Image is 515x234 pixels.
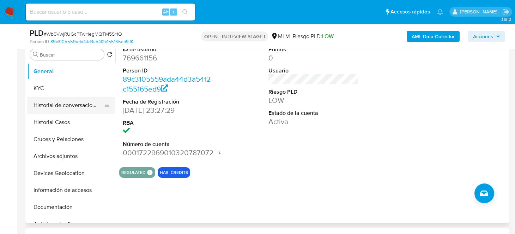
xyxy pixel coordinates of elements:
p: brenda.morenoreyes@mercadolibre.com.mx [460,8,500,15]
dt: Fecha de Registración [123,98,213,106]
dt: Person ID [123,67,213,75]
span: # Wb9VwjRUGcPTwHegMQTM5SHO [44,30,122,37]
button: Documentación [27,199,115,216]
dt: RBA [123,119,213,127]
dd: 769661156 [123,53,213,63]
input: Buscar [40,52,101,58]
span: s [172,8,175,15]
button: General [27,63,115,80]
dt: Número de cuenta [123,140,213,148]
span: Riesgo PLD: [293,33,334,40]
dt: Riesgo PLD [268,88,358,96]
button: Archivos adjuntos [27,148,115,165]
span: Alt [163,8,169,15]
b: PLD [30,27,44,39]
a: Notificaciones [437,9,443,15]
button: Volver al orden por defecto [107,52,113,59]
button: Anticipos de dinero [27,216,115,233]
span: LOW [322,32,334,40]
dd: 0001722969010320787072 [123,148,213,158]
button: Devices Geolocation [27,165,115,182]
dt: ID de usuario [123,46,213,53]
p: OPEN - IN REVIEW STAGE I [201,31,268,41]
dt: Estado de la cuenta [268,109,358,117]
button: AML Data Collector [407,31,460,42]
dd: LOW [268,95,358,105]
a: 89c3105559ada44d3a54f2c155165ed9 [123,74,211,94]
a: Salir [502,8,510,16]
b: Person ID [30,39,49,45]
button: KYC [27,80,115,97]
input: Buscar usuario o caso... [26,7,195,17]
a: 89c3105559ada44d3a54f2c155165ed9 [50,39,133,45]
dd: Activa [268,117,358,127]
dd: [DATE] 23:27:29 [123,105,213,115]
button: search-icon [178,7,192,17]
dt: Usuario [268,67,358,75]
button: Historial Casos [27,114,115,131]
span: Accesos rápidos [390,8,430,16]
span: 3.161.2 [501,17,511,22]
button: Información de accesos [27,182,115,199]
dd: 0 [268,53,358,63]
button: Buscar [33,52,38,57]
button: Historial de conversaciones [27,97,110,114]
div: MLM [271,33,290,40]
b: AML Data Collector [412,31,455,42]
button: Cruces y Relaciones [27,131,115,148]
span: Acciones [473,31,493,42]
button: Acciones [468,31,505,42]
dt: Puntos [268,46,358,53]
